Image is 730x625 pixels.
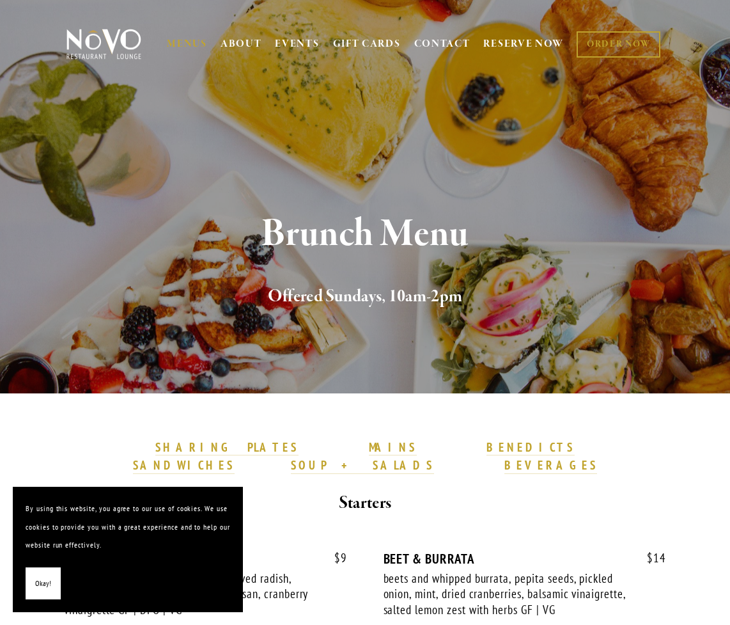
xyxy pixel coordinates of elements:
strong: BENEDICTS [486,439,575,455]
strong: BEVERAGES [504,457,598,473]
a: MAINS [369,439,417,456]
span: 14 [634,551,666,566]
a: SANDWICHES [133,457,235,474]
a: GIFT CARDS [333,32,401,56]
a: ORDER NOW [577,31,660,58]
span: $ [334,550,341,566]
a: MENUS [167,38,207,51]
span: $ [647,550,653,566]
a: SHARING PLATES [155,439,299,456]
strong: SOUP + SALADS [291,457,434,473]
button: Okay! [26,567,61,600]
p: By using this website, you agree to our use of cookies. We use cookies to provide you with a grea... [26,500,230,555]
a: BEVERAGES [504,457,598,474]
a: BENEDICTS [486,439,575,456]
div: BEET & BURRATA [384,551,667,567]
section: Cookie banner [13,487,243,612]
strong: MAINS [369,439,417,455]
h2: Offered Sundays, 10am-2pm [82,283,648,310]
img: Novo Restaurant &amp; Lounge [64,28,144,60]
a: SOUP + SALADS [291,457,434,474]
a: CONTACT [414,32,470,56]
h1: Brunch Menu [82,214,648,255]
div: beets and whipped burrata, pepita seeds, pickled onion, mint, dried cranberries, balsamic vinaigr... [384,571,630,618]
strong: SANDWICHES [133,457,235,473]
span: 9 [322,551,347,566]
a: RESERVE NOW [483,32,564,56]
strong: SHARING PLATES [155,439,299,455]
span: Okay! [35,574,51,593]
strong: Starters [339,492,391,514]
a: ABOUT [221,38,262,51]
a: EVENTS [275,38,319,51]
